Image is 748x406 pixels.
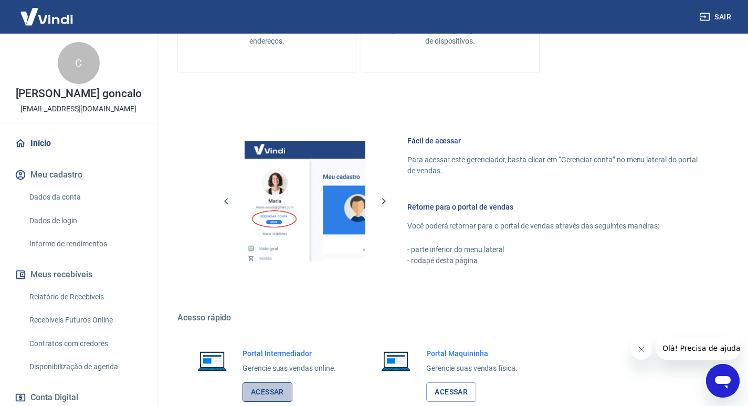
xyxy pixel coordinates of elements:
p: [PERSON_NAME] goncalo [16,88,142,99]
p: - parte inferior do menu lateral [407,244,698,255]
p: [EMAIL_ADDRESS][DOMAIN_NAME] [20,103,136,114]
a: Informe de rendimentos [25,233,144,255]
h6: Fácil de acessar [407,136,698,146]
a: Início [13,132,144,155]
h6: Portal Intermediador [243,348,336,359]
h5: Acesso rápido [177,313,723,323]
h6: Retorne para o portal de vendas [407,202,698,212]
iframe: Mensagem da empresa [656,337,740,360]
a: Contratos com credores [25,333,144,355]
iframe: Fechar mensagem [631,339,652,360]
img: Imagem de um notebook aberto [374,348,418,373]
p: Para acessar este gerenciador, basta clicar em “Gerenciar conta” no menu lateral do portal de ven... [407,154,698,176]
img: Imagem da dashboard mostrando o botão de gerenciar conta na sidebar no lado esquerdo [245,141,365,262]
a: Dados de login [25,210,144,232]
img: Imagem de um notebook aberto [190,348,234,373]
h6: Portal Maquininha [426,348,518,359]
span: Olá! Precisa de ajuda? [6,7,88,16]
iframe: Botão para abrir a janela de mensagens [706,364,740,398]
p: Gerencie suas vendas física. [426,363,518,374]
div: C [58,42,100,84]
a: Acessar [243,382,292,402]
a: Recebíveis Futuros Online [25,309,144,331]
a: Dados da conta [25,186,144,208]
p: - rodapé desta página [407,255,698,266]
button: Sair [698,7,735,27]
a: Relatório de Recebíveis [25,286,144,308]
img: Vindi [13,1,81,33]
button: Meu cadastro [13,163,144,186]
a: Acessar [426,382,476,402]
p: Você poderá retornar para o portal de vendas através das seguintes maneiras: [407,221,698,232]
p: Gerencie suas vendas online. [243,363,336,374]
a: Disponibilização de agenda [25,356,144,378]
button: Meus recebíveis [13,263,144,286]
